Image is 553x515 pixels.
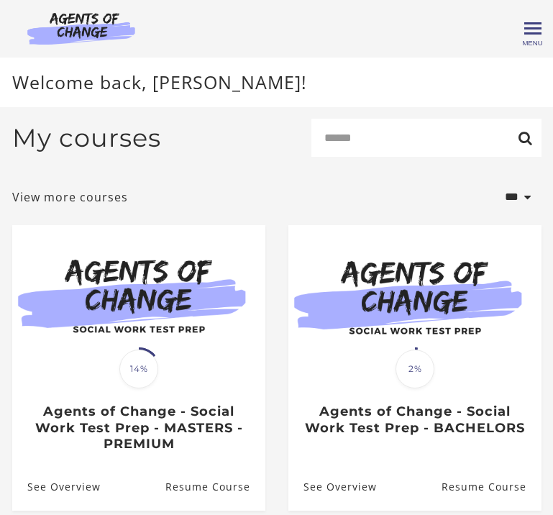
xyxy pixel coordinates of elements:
a: Agents of Change - Social Work Test Prep - BACHELORS: See Overview [288,464,377,511]
span: Toggle menu [524,27,541,29]
a: Agents of Change - Social Work Test Prep - MASTERS - PREMIUM: See Overview [12,464,101,511]
img: Agents of Change Logo [12,12,150,45]
a: Agents of Change - Social Work Test Prep - BACHELORS: Resume Course [441,464,541,511]
span: 14% [119,350,158,388]
p: Welcome back, [PERSON_NAME]! [12,69,541,96]
a: Agents of Change - Social Work Test Prep - MASTERS - PREMIUM: Resume Course [165,464,265,511]
h2: My courses [12,123,161,153]
h3: Agents of Change - Social Work Test Prep - BACHELORS [303,404,526,436]
a: View more courses [12,188,128,206]
h3: Agents of Change - Social Work Test Prep - MASTERS - PREMIUM [27,404,250,452]
span: 2% [396,350,434,388]
button: Toggle menu Menu [524,20,541,37]
span: Menu [522,39,542,47]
